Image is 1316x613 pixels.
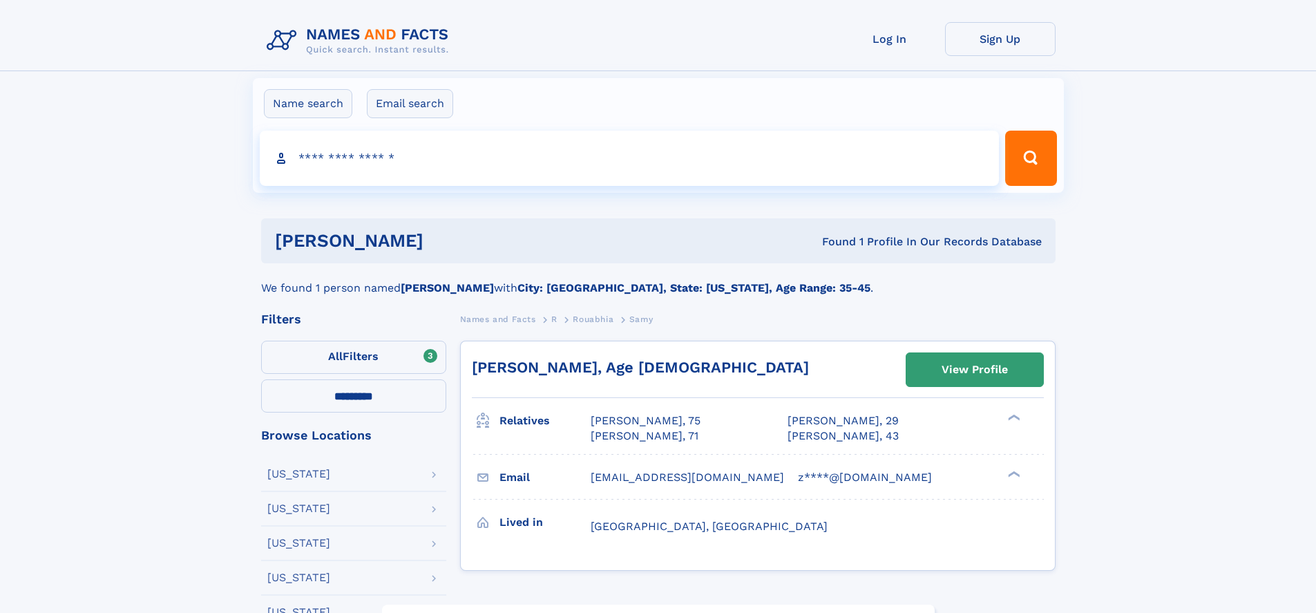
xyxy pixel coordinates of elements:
[1005,131,1056,186] button: Search Button
[788,413,899,428] a: [PERSON_NAME], 29
[367,89,453,118] label: Email search
[622,234,1042,249] div: Found 1 Profile In Our Records Database
[460,310,536,328] a: Names and Facts
[1004,469,1021,478] div: ❯
[264,89,352,118] label: Name search
[1004,413,1021,422] div: ❯
[275,232,623,249] h1: [PERSON_NAME]
[499,466,591,489] h3: Email
[261,22,460,59] img: Logo Names and Facts
[499,409,591,433] h3: Relatives
[267,572,330,583] div: [US_STATE]
[591,428,698,444] a: [PERSON_NAME], 71
[401,281,494,294] b: [PERSON_NAME]
[261,313,446,326] div: Filters
[267,503,330,514] div: [US_STATE]
[591,413,700,428] a: [PERSON_NAME], 75
[261,429,446,442] div: Browse Locations
[945,22,1056,56] a: Sign Up
[267,469,330,480] div: [US_STATE]
[591,520,828,533] span: [GEOGRAPHIC_DATA], [GEOGRAPHIC_DATA]
[835,22,945,56] a: Log In
[261,341,446,374] label: Filters
[472,359,809,376] a: [PERSON_NAME], Age [DEMOGRAPHIC_DATA]
[573,314,613,324] span: Rouabhia
[551,314,557,324] span: R
[499,511,591,534] h3: Lived in
[788,428,899,444] a: [PERSON_NAME], 43
[629,314,653,324] span: Samy
[267,538,330,549] div: [US_STATE]
[906,353,1043,386] a: View Profile
[260,131,1000,186] input: search input
[517,281,870,294] b: City: [GEOGRAPHIC_DATA], State: [US_STATE], Age Range: 35-45
[942,354,1008,386] div: View Profile
[328,350,343,363] span: All
[551,310,557,328] a: R
[573,310,613,328] a: Rouabhia
[261,263,1056,296] div: We found 1 person named with .
[591,471,784,484] span: [EMAIL_ADDRESS][DOMAIN_NAME]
